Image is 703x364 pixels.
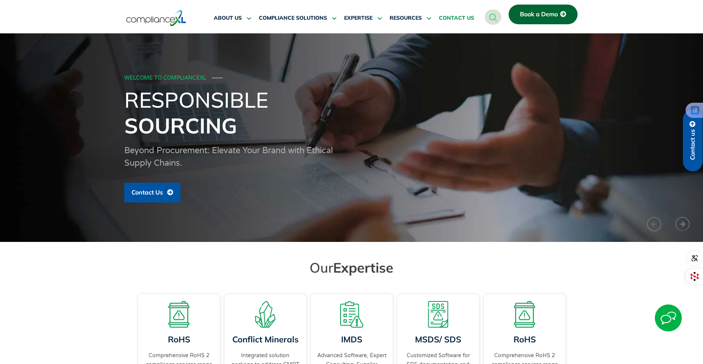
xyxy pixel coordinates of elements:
h1: Responsible [124,87,579,138]
span: RESOURCES [390,15,422,22]
img: A list board with a warning [338,301,365,328]
a: RoHS [168,334,190,345]
a: Conflict Minerals [232,334,298,345]
a: Contact Us [124,183,180,202]
a: EXPERTISE [344,9,382,27]
img: logo-one.svg [126,9,186,27]
img: A board with a warning sign [166,301,192,328]
span: Expertise [333,259,393,276]
a: RoHS [513,334,535,345]
img: A warning board with SDS displaying [425,301,451,328]
span: Contact Us [132,189,163,196]
span: CONTACT US [439,15,474,22]
span: Sourcing [124,112,237,139]
span: Contact us [689,129,696,160]
a: CONTACT US [439,9,474,27]
a: RESOURCES [390,9,431,27]
a: Contact us [683,110,703,171]
h2: Our [139,259,564,276]
span: Book a Demo [520,11,558,18]
a: COMPLIANCE SOLUTIONS [259,9,337,27]
span: Beyond Procurement: Elevate Your Brand with Ethical Supply Chains. [124,146,333,168]
span: EXPERTISE [344,15,373,22]
a: MSDS/ SDS [415,334,461,345]
a: IMDS [341,334,362,345]
a: Book a Demo [509,5,578,24]
a: ABOUT US [214,9,251,27]
span: ─── [212,75,223,81]
div: WELCOME TO COMPLIANCEXL [124,75,577,82]
img: A representation of minerals [252,301,279,328]
img: Start Chat [655,304,682,331]
a: navsearch-button [485,9,501,25]
span: COMPLIANCE SOLUTIONS [259,15,327,22]
img: A board with a warning sign [511,301,538,328]
span: ABOUT US [214,15,242,22]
